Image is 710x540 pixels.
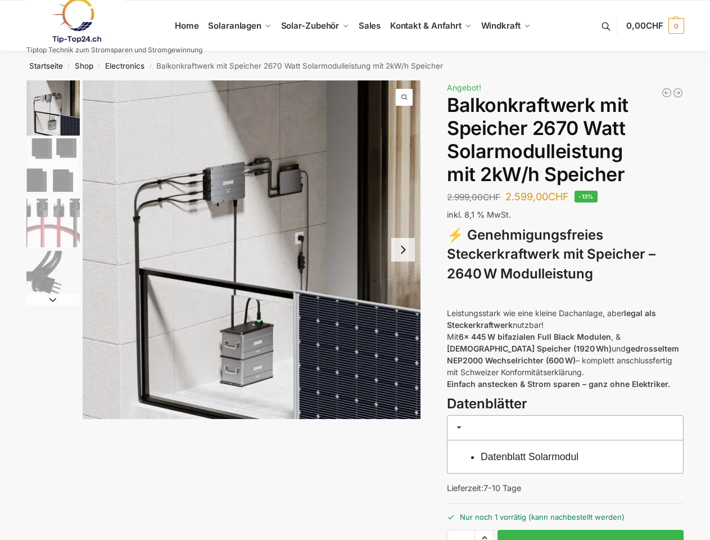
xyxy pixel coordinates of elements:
span: 0 [668,18,684,34]
a: Electronics [105,61,144,70]
strong: Einfach anstecken & Strom sparen – ganz ohne Elektriker. [447,379,670,389]
img: Zendure-solar-flow-Batteriespeicher für Balkonkraftwerke [26,80,80,136]
li: 4 / 4 [24,249,80,305]
img: Anschlusskabel_MC4 [26,195,80,248]
p: Tiptop Technik zum Stromsparen und Stromgewinnung [26,47,202,53]
p: Leistungsstark wie eine kleine Dachanlage, aber nutzbar! Mit , & und – komplett anschlussfertig m... [447,307,684,390]
a: Balkonkraftwerk 890 Watt Solarmodulleistung mit 2kW/h Zendure Speicher [672,87,684,98]
a: Datenblatt Solarmodul [481,451,578,462]
bdi: 2.599,00 [505,191,569,202]
h3: ⚡ Genehmigungsfreies Steckerkraftwerk mit Speicher – 2640 W Modulleistung [447,226,684,284]
span: Angebot! [447,83,481,92]
a: Znedure solar flow Batteriespeicher fuer BalkonkraftwerkeZnedure solar flow Batteriespeicher fuer... [83,80,421,419]
a: Solar-Zubehör [276,1,354,51]
span: Solar-Zubehör [281,20,340,31]
a: Solaranlagen [203,1,276,51]
li: 3 / 4 [24,193,80,249]
h3: Datenblätter [447,394,684,414]
span: inkl. 8,1 % MwSt. [447,210,511,219]
a: Sales [354,1,385,51]
img: Anschlusskabel-3meter_schweizer-stecker [26,251,80,304]
li: 2 / 4 [24,137,80,193]
span: Sales [359,20,381,31]
img: Zendure-solar-flow-Batteriespeicher für Balkonkraftwerke [83,80,421,419]
a: Startseite [29,61,63,70]
li: 1 / 4 [83,80,421,419]
a: Shop [75,61,93,70]
span: 0,00 [626,20,663,31]
strong: 6x 445 W bifazialen Full Black Modulen [459,332,611,341]
button: Next slide [26,294,80,305]
a: 0,00CHF 0 [626,9,684,43]
span: / [93,62,105,71]
span: Lieferzeit: [447,483,521,493]
bdi: 2.999,00 [447,192,500,202]
span: CHF [646,20,663,31]
span: CHF [483,192,500,202]
li: 1 / 4 [24,80,80,137]
span: Solaranlagen [208,20,261,31]
span: / [63,62,75,71]
p: Nur noch 1 vorrätig (kann nachbestellt werden) [447,503,684,523]
span: / [144,62,156,71]
img: 6 Module bificiaL [26,138,80,192]
button: Next slide [391,238,415,262]
span: 7-10 Tage [483,483,521,493]
h1: Balkonkraftwerk mit Speicher 2670 Watt Solarmodulleistung mit 2kW/h Speicher [447,94,684,186]
span: Windkraft [481,20,521,31]
nav: Breadcrumb [6,51,704,80]
a: Windkraft [476,1,535,51]
span: -13% [575,191,598,202]
a: 890/600 Watt Solarkraftwerk + 2,7 KW Batteriespeicher Genehmigungsfrei [661,87,672,98]
span: CHF [548,191,569,202]
strong: [DEMOGRAPHIC_DATA] Speicher (1920 Wh) [447,344,612,353]
a: Kontakt & Anfahrt [385,1,476,51]
span: Kontakt & Anfahrt [390,20,462,31]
